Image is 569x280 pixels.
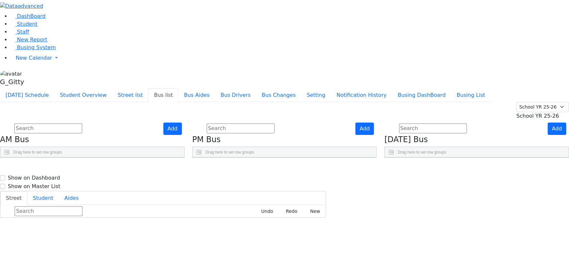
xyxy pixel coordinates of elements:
span: New Report [17,37,47,43]
select: Default select example [517,102,569,112]
button: Redo [279,206,300,216]
button: Aides [59,191,84,205]
button: Bus Drivers [215,88,256,102]
span: Drag here to set row groups [398,150,446,155]
button: Notification History [331,88,392,102]
button: Street [0,191,27,205]
span: School YR 25-26 [517,113,559,119]
span: Drag here to set row groups [206,150,254,155]
a: Staff [10,29,29,35]
input: Search [399,124,467,133]
span: Staff [17,29,29,35]
button: Add [355,123,374,135]
button: Busing DashBoard [392,88,451,102]
span: New Calendar [16,55,52,61]
a: DashBoard [10,13,46,19]
button: Add [163,123,182,135]
button: Bus Changes [256,88,301,102]
button: Student [27,191,59,205]
span: Drag here to set row groups [13,150,62,155]
input: Search [14,124,82,133]
a: Student [10,21,37,27]
h4: PM Bus [192,135,377,144]
button: Bus Aides [178,88,215,102]
span: DashBoard [17,13,46,19]
span: Student [17,21,37,27]
label: Show on Master List [8,183,60,190]
a: New Calendar [10,52,569,65]
div: Street [0,205,326,217]
button: Street list [112,88,148,102]
button: Undo [254,206,276,216]
a: Busing System [10,44,56,51]
a: New Report [10,37,47,43]
button: Busing List [451,88,491,102]
button: Add [548,123,566,135]
button: Student Overview [54,88,112,102]
button: New [303,206,323,216]
label: Show on Dashboard [8,174,60,182]
input: Search [15,206,82,216]
h4: [DATE] Bus [384,135,569,144]
button: Bus list [148,88,178,102]
span: Busing System [17,44,56,51]
button: Setting [301,88,331,102]
input: Search [207,124,275,133]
